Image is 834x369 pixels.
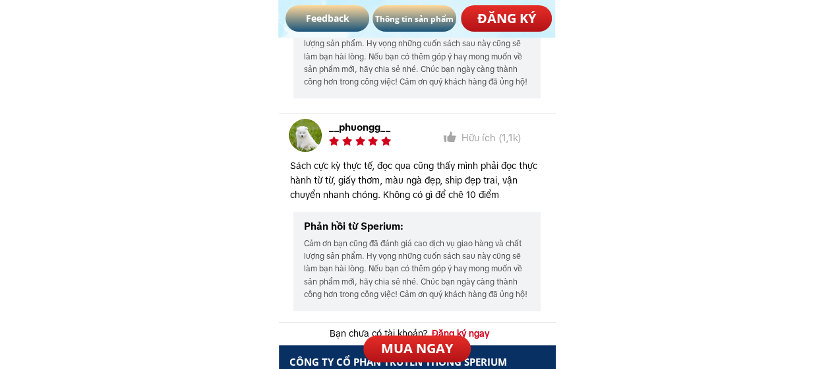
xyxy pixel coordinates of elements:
h3: Bạn chưa có tài khoản? [324,326,432,341]
h3: Phản hồi từ Sperium: [304,218,436,234]
h3: Đăng ký ngay [407,326,512,341]
h3: Hữu ích (1,1k) [462,130,593,146]
h3: Cảm ơn bạn cũng đã đánh giá cao dịch vụ giao hàng và chất lượng sản phẩm. Hy vọng những cuốn sách... [304,25,531,88]
p: ĐĂNG KÝ [461,5,552,32]
p: Feedback [285,5,369,32]
p: MUA NGAY [363,335,470,362]
h3: Cảm ơn bạn cũng đã đánh giá cao dịch vụ giao hàng và chất lượng sản phẩm. Hy vọng những cuốn sách... [304,238,531,301]
h3: __phuongg__ [329,119,461,135]
p: Thông tin sản phẩm [372,5,456,32]
h3: Sách cực kỳ thực tế, đọc qua cũng thấy mình phải đọc thực hành từ từ, giấy thơm, màu ngà đẹp, shi... [290,158,547,203]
